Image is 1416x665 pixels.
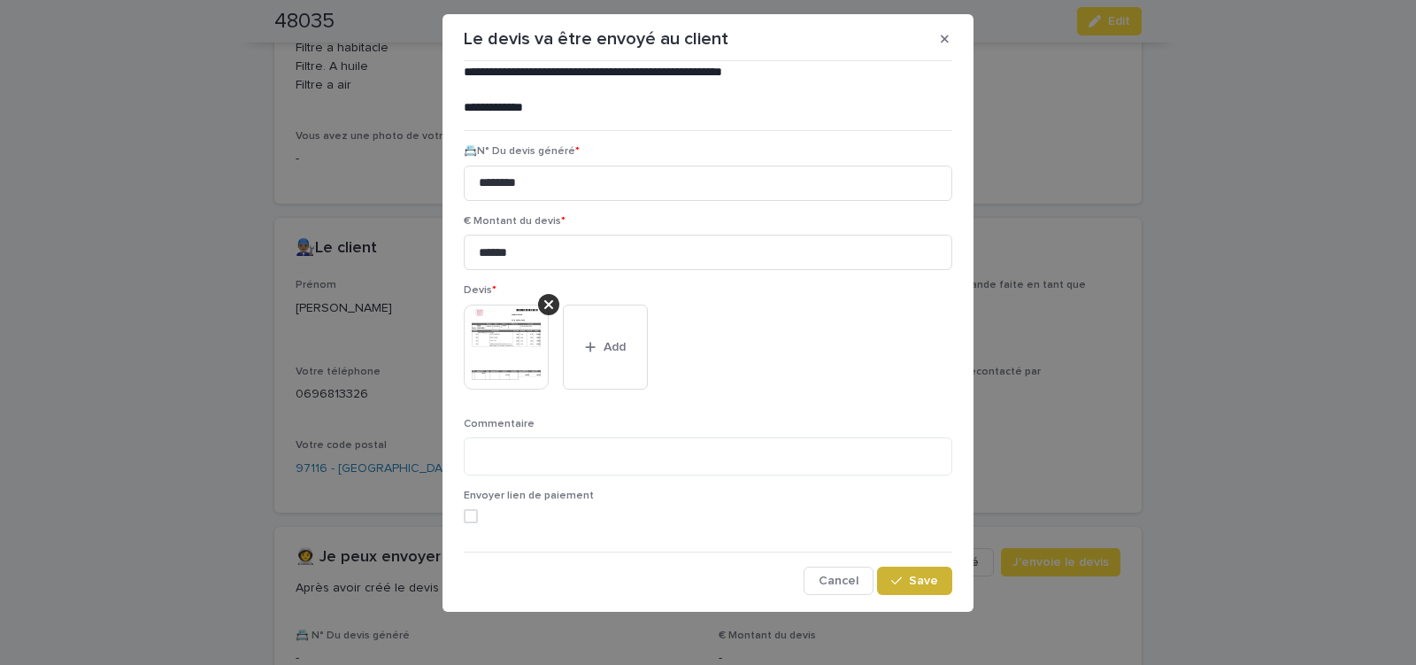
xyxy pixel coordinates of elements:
span: Add [604,341,626,353]
span: Devis [464,285,496,296]
span: Commentaire [464,419,535,429]
button: Cancel [804,567,873,595]
span: Cancel [819,575,858,587]
span: € Montant du devis [464,216,566,227]
button: Save [877,567,952,595]
span: Save [909,575,938,587]
span: 📇N° Du devis généré [464,146,580,157]
button: Add [563,305,648,390]
p: Le devis va être envoyé au client [464,28,728,50]
span: Envoyer lien de paiement [464,491,594,501]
